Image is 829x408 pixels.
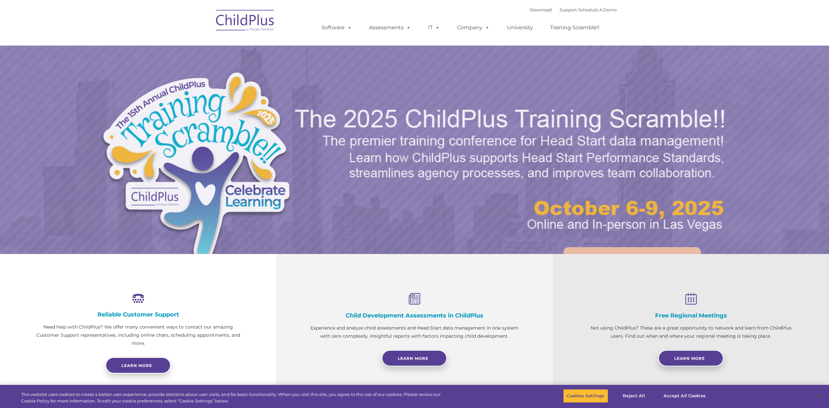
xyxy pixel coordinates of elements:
[33,323,244,347] p: Need help with ChildPlus? We offer many convenient ways to contact our amazing Customer Support r...
[106,357,171,373] a: Learn more
[563,389,608,403] button: Cookies Settings
[382,350,447,366] a: Learn More
[585,312,796,319] h4: Free Regional Meetings
[674,356,705,361] span: Learn More
[315,21,358,34] a: Software
[544,21,606,34] a: Training Scramble!!
[33,311,244,318] h4: Reliable Customer Support
[658,350,723,366] a: Learn More
[309,324,520,340] p: Experience and analyze child assessments and Head Start data management in one system with zero c...
[121,363,152,368] span: Learn more
[660,389,709,403] button: Accept All Cookies
[530,7,617,12] font: |
[530,7,552,12] a: Download
[422,21,446,34] a: IT
[21,391,456,404] div: This website uses cookies to create a better user experience, provide statistics about user visit...
[398,356,428,361] span: Learn More
[578,7,617,12] a: Schedule A Demo
[811,389,826,403] button: Close
[450,21,496,34] a: Company
[564,247,701,284] a: Learn More
[585,324,796,340] p: Not using ChildPlus? These are a great opportunity to network and learn from ChildPlus users. Fin...
[560,7,577,12] a: Support
[213,5,278,38] img: ChildPlus by Procare Solutions
[500,21,539,34] a: University
[309,312,520,319] h4: Child Development Assessments in ChildPlus
[614,389,654,403] button: Reject All
[363,21,417,34] a: Assessments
